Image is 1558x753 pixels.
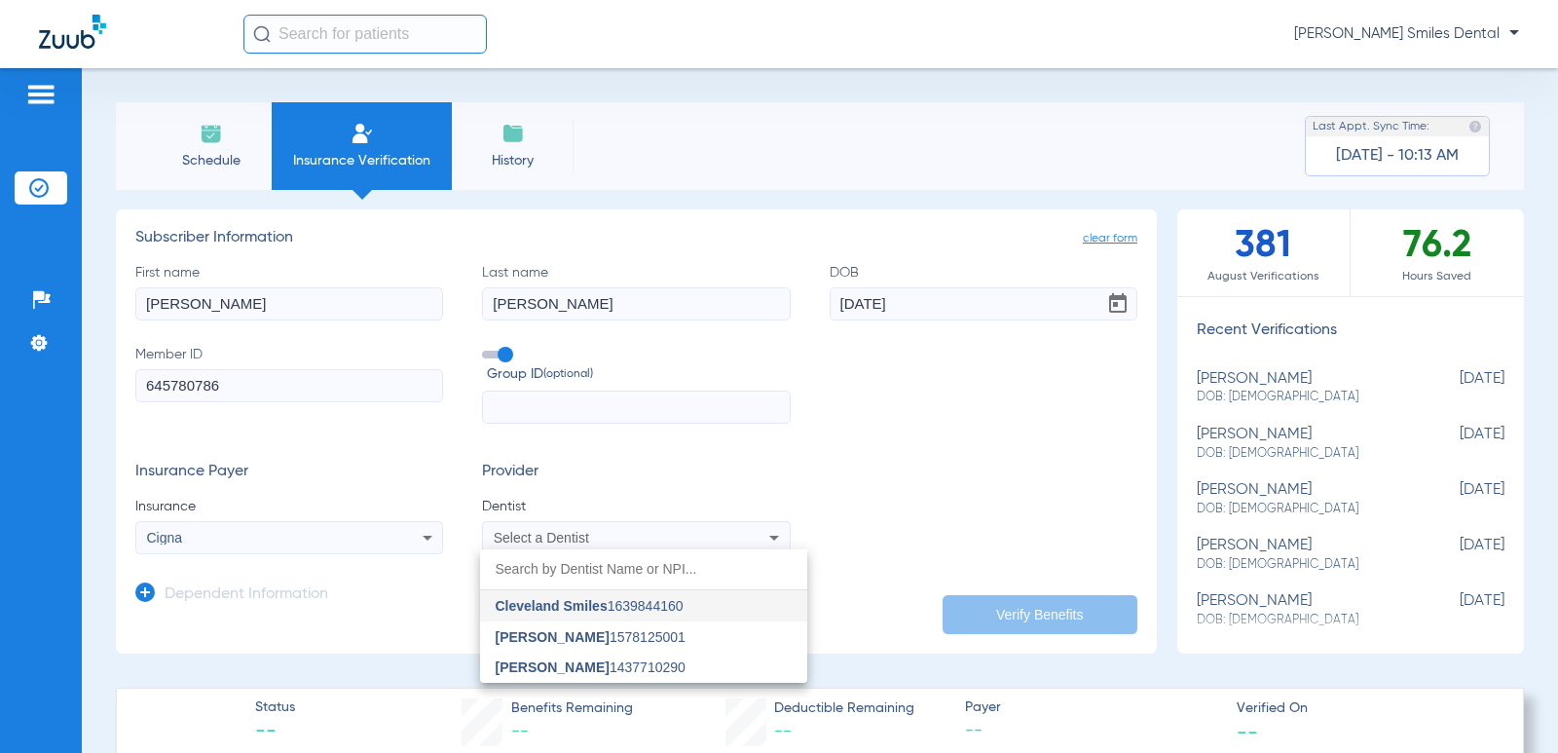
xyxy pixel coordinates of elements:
input: dropdown search [480,549,807,589]
span: [PERSON_NAME] [496,629,610,645]
span: [PERSON_NAME] [496,659,610,675]
span: 1437710290 [496,660,686,674]
span: Cleveland Smiles [496,598,608,614]
span: 1578125001 [496,630,686,644]
iframe: Chat Widget [1461,659,1558,753]
span: 1639844160 [496,599,684,613]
